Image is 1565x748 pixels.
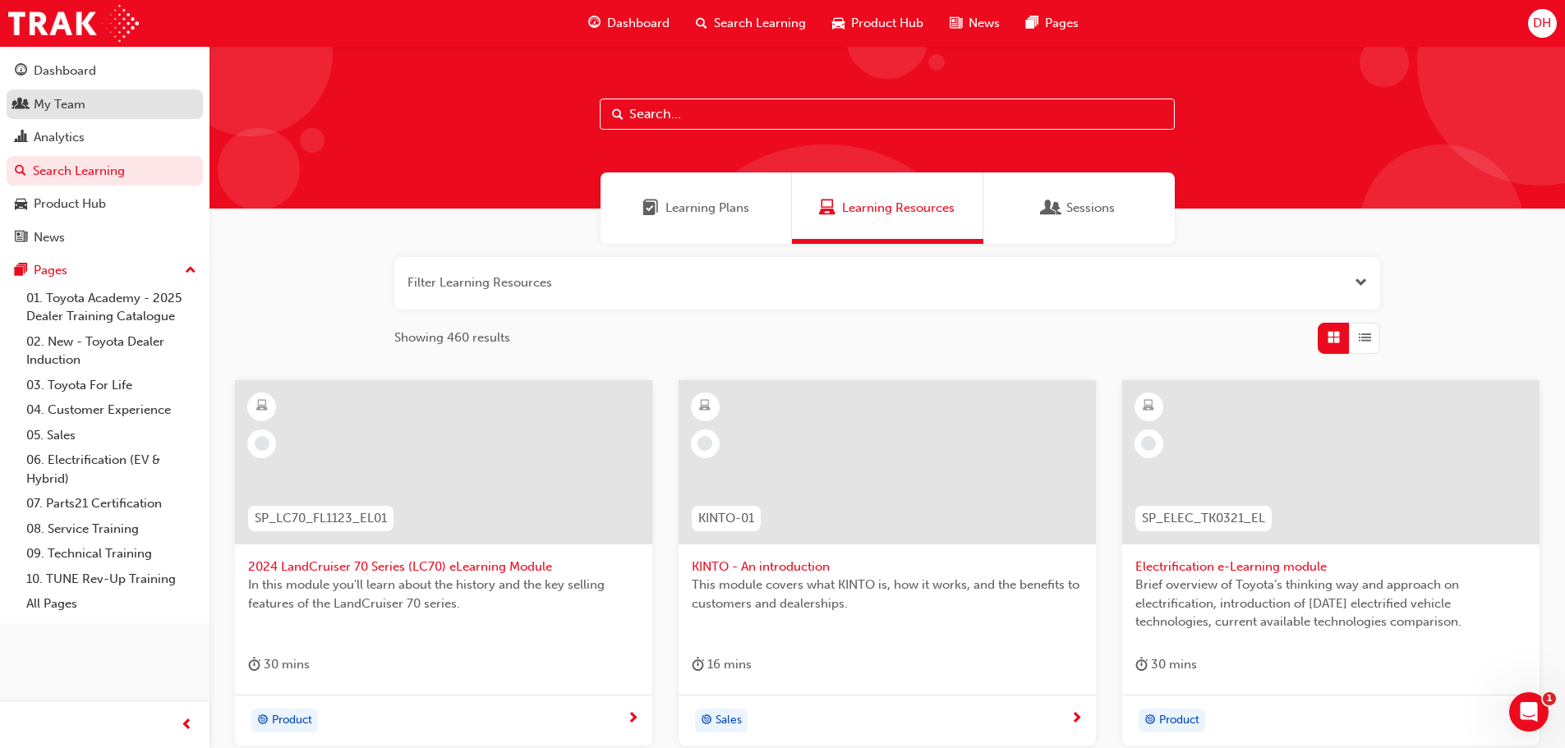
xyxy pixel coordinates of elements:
[1328,328,1340,347] span: Grid
[1070,712,1083,727] span: next-icon
[15,164,26,179] span: search-icon
[1135,654,1197,675] div: 30 mins
[235,380,652,746] a: SP_LC70_FL1123_EL012024 LandCruiser 70 Series (LC70) eLearning ModuleIn this module you'll learn ...
[1045,14,1079,33] span: Pages
[937,7,1013,40] a: news-iconNews
[692,654,704,675] span: duration-icon
[248,654,260,675] span: duration-icon
[665,199,749,218] span: Learning Plans
[248,558,639,576] span: 2024 LandCruiser 70 Series (LC70) eLearning Module
[248,576,639,613] span: In this module you'll learn about the history and the key selling features of the LandCruiser 70 ...
[1135,654,1148,675] span: duration-icon
[1013,7,1092,40] a: pages-iconPages
[692,654,752,675] div: 16 mins
[20,541,203,567] a: 09. Technical Training
[792,172,983,244] a: Learning ResourcesLearning Resources
[20,397,203,423] a: 04. Customer Experience
[600,99,1175,130] input: Search...
[1135,576,1526,631] span: Brief overview of Toyota’s thinking way and approach on electrification, introduction of [DATE] e...
[15,131,27,145] span: chart-icon
[1144,710,1156,732] span: target-icon
[7,156,203,186] a: Search Learning
[1359,328,1371,347] span: List
[7,255,203,286] button: Pages
[679,380,1096,746] a: KINTO-01KINTO - An introductionThis module covers what KINTO is, how it works, and the benefits t...
[1159,711,1199,730] span: Product
[696,13,707,34] span: search-icon
[20,567,203,592] a: 10. TUNE Rev-Up Training
[272,711,312,730] span: Product
[969,14,1000,33] span: News
[612,105,624,124] span: Search
[692,558,1083,576] span: KINTO - An introduction
[714,14,806,33] span: Search Learning
[20,329,203,373] a: 02. New - Toyota Dealer Induction
[950,13,962,34] span: news-icon
[20,423,203,448] a: 05. Sales
[34,195,106,213] div: Product Hub
[34,228,65,247] div: News
[1355,273,1367,292] button: Open the filter
[34,62,96,80] div: Dashboard
[7,89,203,120] a: My Team
[7,223,203,253] a: News
[20,286,203,329] a: 01. Toyota Academy - 2025 Dealer Training Catalogue
[20,373,203,398] a: 03. Toyota For Life
[832,13,845,34] span: car-icon
[15,231,27,246] span: news-icon
[983,172,1175,244] a: SessionsSessions
[1528,9,1557,38] button: DH
[627,712,639,727] span: next-icon
[1141,436,1156,451] span: learningRecordVerb_NONE-icon
[698,509,754,528] span: KINTO-01
[15,197,27,212] span: car-icon
[181,715,193,736] span: prev-icon
[20,491,203,516] a: 07. Parts21 Certification
[7,56,203,86] a: Dashboard
[1066,199,1115,218] span: Sessions
[692,576,1083,613] span: This module covers what KINTO is, how it works, and the benefits to customers and dealerships.
[255,509,387,528] span: SP_LC70_FL1123_EL01
[699,396,711,417] span: learningResourceType_ELEARNING-icon
[7,189,203,219] a: Product Hub
[1143,396,1154,417] span: learningResourceType_ELEARNING-icon
[588,13,601,34] span: guage-icon
[257,710,269,732] span: target-icon
[601,172,792,244] a: Learning PlansLearning Plans
[1026,13,1038,34] span: pages-icon
[34,95,85,114] div: My Team
[255,436,269,451] span: learningRecordVerb_NONE-icon
[1043,199,1060,218] span: Sessions
[842,199,955,218] span: Learning Resources
[1142,509,1265,528] span: SP_ELEC_TK0321_EL
[8,5,139,42] img: Trak
[701,710,712,732] span: target-icon
[34,128,85,147] div: Analytics
[716,711,742,730] span: Sales
[851,14,923,33] span: Product Hub
[20,447,203,491] a: 06. Electrification (EV & Hybrid)
[683,7,819,40] a: search-iconSearch Learning
[394,328,510,347] span: Showing 460 results
[15,264,27,278] span: pages-icon
[34,261,67,280] div: Pages
[7,122,203,153] a: Analytics
[7,53,203,255] button: DashboardMy TeamAnalyticsSearch LearningProduct HubNews
[819,7,937,40] a: car-iconProduct Hub
[15,98,27,112] span: people-icon
[185,260,196,282] span: up-icon
[1135,558,1526,576] span: Electrification e-Learning module
[15,64,27,79] span: guage-icon
[20,516,203,542] a: 08. Service Training
[1509,692,1549,732] iframe: Intercom live chat
[575,7,683,40] a: guage-iconDashboard
[642,199,659,218] span: Learning Plans
[1543,692,1556,705] span: 1
[1122,380,1540,746] a: SP_ELEC_TK0321_ELElectrification e-Learning moduleBrief overview of Toyota’s thinking way and app...
[248,654,310,675] div: 30 mins
[20,591,203,617] a: All Pages
[819,199,835,218] span: Learning Resources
